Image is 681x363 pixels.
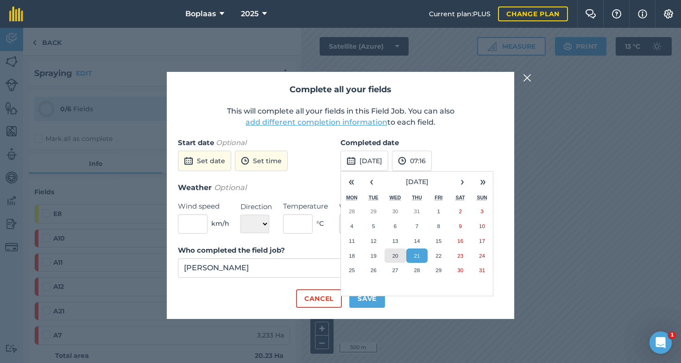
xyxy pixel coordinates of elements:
[340,138,399,147] strong: Completed date
[349,238,355,244] abbr: 11 August 2025
[178,138,214,147] strong: Start date
[178,246,285,255] strong: Who completed the field job?
[9,6,23,21] img: fieldmargin Logo
[638,8,647,19] img: svg+xml;base64,PHN2ZyB4bWxucz0iaHR0cDovL3d3dy53My5vcmcvMjAwMC9zdmciIHdpZHRoPSIxNyIgaGVpZ2h0PSIxNy...
[385,234,406,248] button: 13 August 2025
[471,204,493,219] button: 3 August 2025
[214,183,246,192] em: Optional
[363,204,385,219] button: 29 July 2025
[457,238,463,244] abbr: 16 August 2025
[449,234,471,248] button: 16 August 2025
[211,218,229,229] span: km/h
[406,219,428,234] button: 7 August 2025
[414,208,420,214] abbr: 31 July 2025
[385,248,406,263] button: 20 August 2025
[371,238,377,244] abbr: 12 August 2025
[346,195,358,200] abbr: Monday
[283,201,328,212] label: Temperature
[385,219,406,234] button: 6 August 2025
[385,263,406,278] button: 27 August 2025
[449,248,471,263] button: 23 August 2025
[456,195,465,200] abbr: Saturday
[341,219,363,234] button: 4 August 2025
[240,201,272,212] label: Direction
[349,289,385,308] button: Save
[649,331,672,354] iframe: Intercom live chat
[340,151,388,171] button: [DATE]
[477,195,487,200] abbr: Sunday
[452,172,473,192] button: ›
[498,6,568,21] a: Change plan
[178,182,503,194] h3: Weather
[471,219,493,234] button: 10 August 2025
[406,204,428,219] button: 31 July 2025
[479,253,485,259] abbr: 24 August 2025
[185,8,216,19] span: Boplaas
[246,117,387,128] button: add different completion information
[392,253,398,259] abbr: 20 August 2025
[414,253,420,259] abbr: 21 August 2025
[390,195,401,200] abbr: Wednesday
[350,223,353,229] abbr: 4 August 2025
[178,106,503,128] p: This will complete all your fields in this Field Job. You can also to each field.
[363,219,385,234] button: 5 August 2025
[178,201,229,212] label: Wind speed
[341,248,363,263] button: 18 August 2025
[668,331,676,339] span: 1
[457,267,463,273] abbr: 30 August 2025
[428,204,449,219] button: 1 August 2025
[406,248,428,263] button: 21 August 2025
[371,208,377,214] abbr: 29 July 2025
[406,234,428,248] button: 14 August 2025
[435,238,441,244] abbr: 15 August 2025
[428,234,449,248] button: 15 August 2025
[435,267,441,273] abbr: 29 August 2025
[392,267,398,273] abbr: 27 August 2025
[435,253,441,259] abbr: 22 August 2025
[459,208,461,214] abbr: 2 August 2025
[473,172,493,192] button: »
[449,219,471,234] button: 9 August 2025
[471,263,493,278] button: 31 August 2025
[449,204,471,219] button: 2 August 2025
[235,151,288,171] button: Set time
[449,263,471,278] button: 30 August 2025
[471,234,493,248] button: 17 August 2025
[479,267,485,273] abbr: 31 August 2025
[611,9,622,19] img: A question mark icon
[349,208,355,214] abbr: 28 July 2025
[371,253,377,259] abbr: 19 August 2025
[428,263,449,278] button: 29 August 2025
[392,151,432,171] button: 07:16
[369,195,378,200] abbr: Tuesday
[341,172,361,192] button: «
[349,267,355,273] abbr: 25 August 2025
[394,223,397,229] abbr: 6 August 2025
[178,151,231,171] button: Set date
[216,138,246,147] em: Optional
[296,289,342,308] button: Cancel
[437,208,440,214] abbr: 1 August 2025
[363,263,385,278] button: 26 August 2025
[479,238,485,244] abbr: 17 August 2025
[585,9,596,19] img: Two speech bubbles overlapping with the left bubble in the forefront
[316,218,324,229] span: ° C
[341,204,363,219] button: 28 July 2025
[341,263,363,278] button: 25 August 2025
[480,208,483,214] abbr: 3 August 2025
[398,155,406,166] img: svg+xml;base64,PD94bWwgdmVyc2lvbj0iMS4wIiBlbmNvZGluZz0idXRmLTgiPz4KPCEtLSBHZW5lcmF0b3I6IEFkb2JlIE...
[363,234,385,248] button: 12 August 2025
[471,248,493,263] button: 24 August 2025
[241,155,249,166] img: svg+xml;base64,PD94bWwgdmVyc2lvbj0iMS4wIiBlbmNvZGluZz0idXRmLTgiPz4KPCEtLSBHZW5lcmF0b3I6IEFkb2JlIE...
[523,72,531,83] img: svg+xml;base64,PHN2ZyB4bWxucz0iaHR0cDovL3d3dy53My5vcmcvMjAwMC9zdmciIHdpZHRoPSIyMiIgaGVpZ2h0PSIzMC...
[178,83,503,96] h2: Complete all your fields
[479,223,485,229] abbr: 10 August 2025
[412,195,422,200] abbr: Thursday
[339,201,385,212] label: Weather
[341,234,363,248] button: 11 August 2025
[428,219,449,234] button: 8 August 2025
[349,253,355,259] abbr: 18 August 2025
[414,238,420,244] abbr: 14 August 2025
[392,208,398,214] abbr: 30 July 2025
[406,263,428,278] button: 28 August 2025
